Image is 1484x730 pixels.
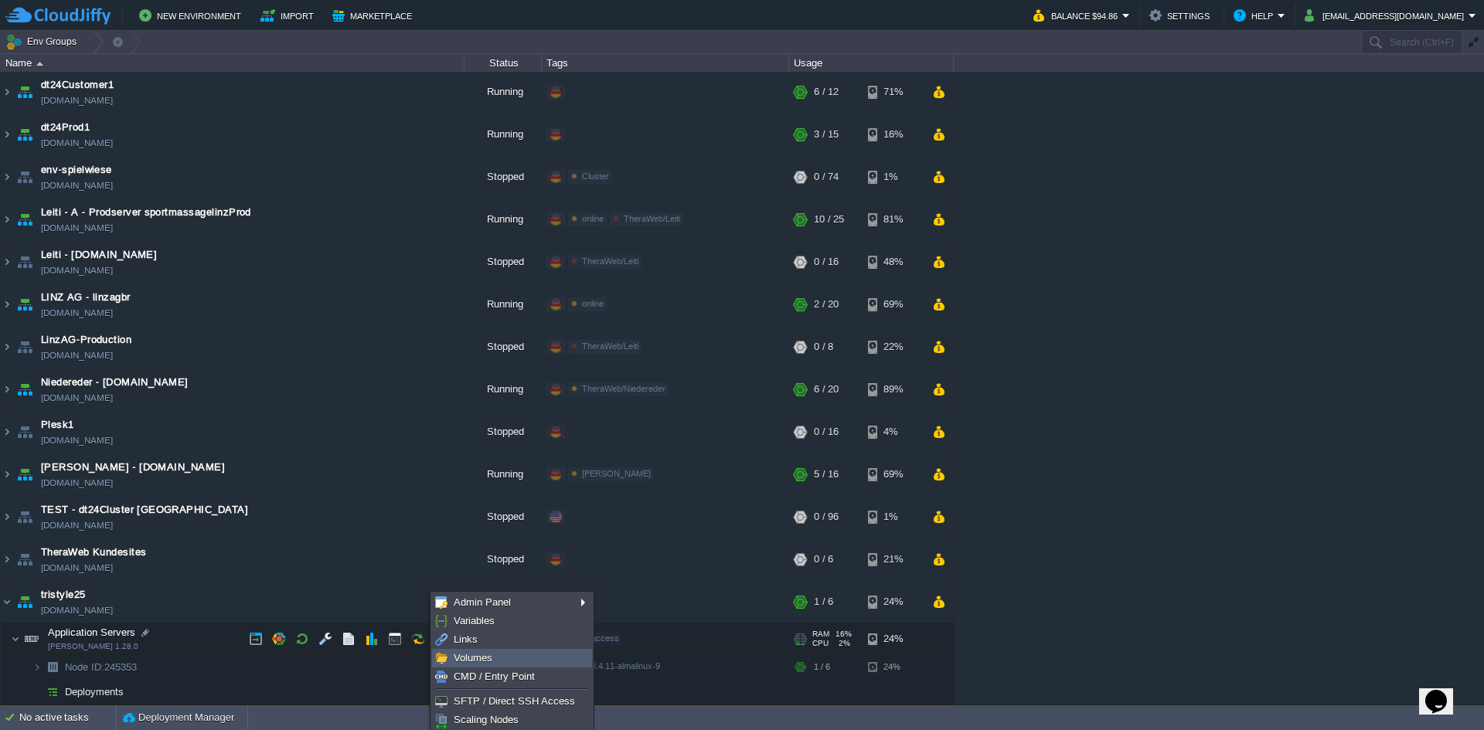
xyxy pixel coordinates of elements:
[1033,6,1122,25] button: Balance $94.86
[14,241,36,283] img: AMDAwAAAACH5BAEAAAAALAAAAAABAAEAAAICRAEAOw==
[41,375,189,390] a: Niedereder - [DOMAIN_NAME]
[14,411,36,453] img: AMDAwAAAACH5BAEAAAAALAAAAAABAAEAAAICRAEAOw==
[814,114,839,155] div: 3 / 15
[5,31,82,53] button: Env Groups
[582,341,638,351] span: TheraWeb/Leiti
[1,241,13,283] img: AMDAwAAAACH5BAEAAAAALAAAAAABAAEAAAICRAEAOw==
[868,71,918,113] div: 71%
[582,214,604,223] span: online
[582,384,665,393] span: TheraWeb/Niedereder
[1,496,13,538] img: AMDAwAAAACH5BAEAAAAALAAAAAABAAEAAAICRAEAOw==
[1149,6,1214,25] button: Settings
[465,284,542,325] div: Running
[465,241,542,283] div: Stopped
[41,178,113,193] a: [DOMAIN_NAME]
[454,596,511,608] span: Admin Panel
[835,639,850,648] span: 2%
[41,263,113,278] a: [DOMAIN_NAME]
[14,453,36,495] img: AMDAwAAAACH5BAEAAAAALAAAAAABAAEAAAICRAEAOw==
[41,475,113,491] a: [DOMAIN_NAME]
[41,348,113,363] a: [DOMAIN_NAME]
[14,156,36,198] img: AMDAwAAAACH5BAEAAAAALAAAAAABAAEAAAICRAEAOw==
[433,613,591,630] a: Variables
[868,655,918,679] div: 24%
[1,581,13,623] img: AMDAwAAAACH5BAEAAAAALAAAAAABAAEAAAICRAEAOw==
[868,199,918,240] div: 81%
[48,642,138,651] span: [PERSON_NAME] 1.28.0
[812,639,829,648] span: CPU
[32,655,42,679] img: AMDAwAAAACH5BAEAAAAALAAAAAABAAEAAAICRAEAOw==
[814,199,844,240] div: 10 / 25
[41,77,114,93] a: dt24Customer1
[814,655,830,679] div: 1 / 6
[41,162,112,178] a: env-spielwiese
[433,594,591,611] a: Admin Panel
[14,538,36,580] img: AMDAwAAAACH5BAEAAAAALAAAAAABAAEAAAICRAEAOw==
[836,630,852,639] span: 16%
[454,714,519,725] span: Scaling Nodes
[433,650,591,667] a: Volumes
[814,538,833,580] div: 0 / 6
[63,685,126,698] a: Deployments
[814,71,839,113] div: 6 / 12
[42,655,63,679] img: AMDAwAAAACH5BAEAAAAALAAAAAABAAEAAAICRAEAOw==
[868,156,918,198] div: 1%
[582,469,651,478] span: [PERSON_NAME]
[46,626,138,638] a: Application Servers[PERSON_NAME] 1.28.0
[14,284,36,325] img: AMDAwAAAACH5BAEAAAAALAAAAAABAAEAAAICRAEAOw==
[41,518,113,533] a: [DOMAIN_NAME]
[41,290,131,305] span: LINZ AG - linzagbr
[41,332,131,348] a: LinzAG-Production
[465,156,542,198] div: Stopped
[814,156,839,198] div: 0 / 74
[41,545,147,560] a: TheraWeb Kundesites
[433,693,591,710] a: SFTP / Direct SSH Access
[454,671,535,682] span: CMD / Entry Point
[868,538,918,580] div: 21%
[1,326,13,368] img: AMDAwAAAACH5BAEAAAAALAAAAAABAAEAAAICRAEAOw==
[14,114,36,155] img: AMDAwAAAACH5BAEAAAAALAAAAAABAAEAAAICRAEAOw==
[868,581,918,623] div: 24%
[814,326,833,368] div: 0 / 8
[41,135,113,151] a: [DOMAIN_NAME]
[63,660,139,674] span: 245353
[1419,668,1469,715] iframe: chat widget
[63,660,139,674] a: Node ID:245353
[465,54,541,72] div: Status
[465,581,542,623] div: Running
[41,247,157,263] a: Leiti - [DOMAIN_NAME]
[19,705,116,730] div: No active tasks
[36,62,43,66] img: AMDAwAAAACH5BAEAAAAALAAAAAABAAEAAAICRAEAOw==
[41,205,251,220] span: Leiti - A - Prodserver sportmassagelinzProd
[41,220,113,236] a: [DOMAIN_NAME]
[868,368,918,410] div: 89%
[1,156,13,198] img: AMDAwAAAACH5BAEAAAAALAAAAAABAAEAAAICRAEAOw==
[814,496,839,538] div: 0 / 96
[433,668,591,685] a: CMD / Entry Point
[454,695,575,707] span: SFTP / Direct SSH Access
[41,417,74,433] a: Plesk1
[465,496,542,538] div: Stopped
[1,538,13,580] img: AMDAwAAAACH5BAEAAAAALAAAAAABAAEAAAICRAEAOw==
[41,460,225,475] span: [PERSON_NAME] - [DOMAIN_NAME]
[1,199,13,240] img: AMDAwAAAACH5BAEAAAAALAAAAAABAAEAAAICRAEAOw==
[868,496,918,538] div: 1%
[11,623,20,654] img: AMDAwAAAACH5BAEAAAAALAAAAAABAAEAAAICRAEAOw==
[41,587,86,603] a: tristyle25
[41,93,113,108] a: [DOMAIN_NAME]
[14,368,36,410] img: AMDAwAAAACH5BAEAAAAALAAAAAABAAEAAAICRAEAOw==
[1,114,13,155] img: AMDAwAAAACH5BAEAAAAALAAAAAABAAEAAAICRAEAOw==
[46,626,138,639] span: Application Servers
[41,502,248,518] a: TEST - dt24Cluster [GEOGRAPHIC_DATA]
[465,538,542,580] div: Stopped
[1305,6,1469,25] button: [EMAIL_ADDRESS][DOMAIN_NAME]
[868,453,918,495] div: 69%
[465,114,542,155] div: Running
